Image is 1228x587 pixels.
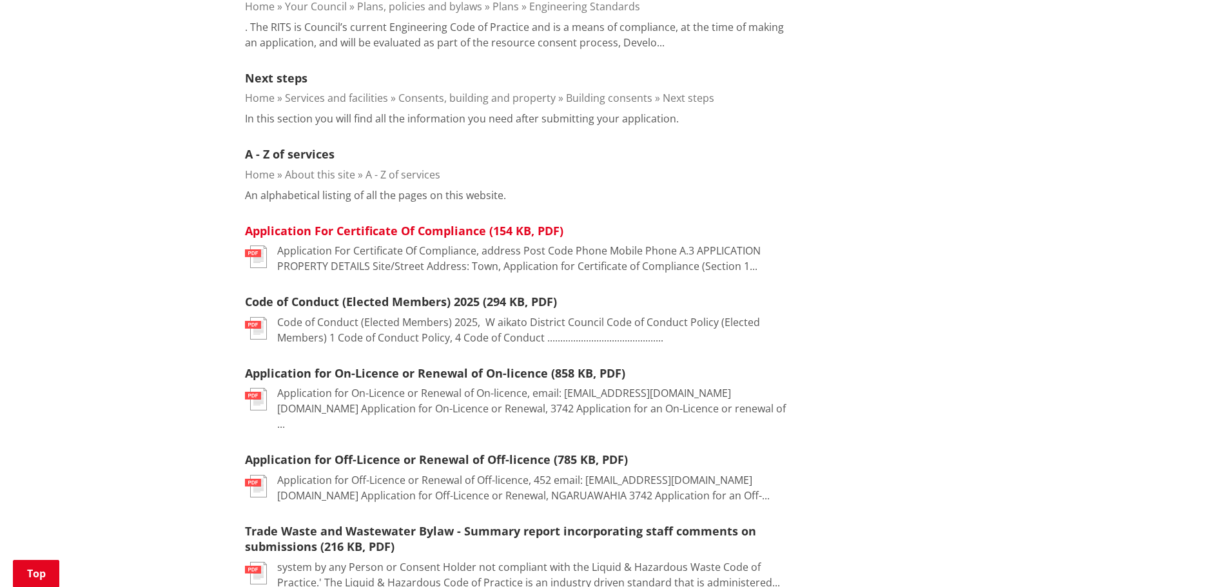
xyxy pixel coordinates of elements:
img: document-pdf.svg [245,388,267,410]
p: . The RITS is Council’s current Engineering Code of Practice and is a means of compliance, at the... [245,19,794,50]
a: Code of Conduct (Elected Members) 2025 (294 KB, PDF) [245,294,557,309]
img: document-pdf.svg [245,245,267,268]
a: Consents, building and property [398,91,556,105]
a: Next steps [245,70,307,86]
a: About this site [285,168,355,182]
a: Services and facilities [285,91,388,105]
a: Application for Off-Licence or Renewal of Off-licence (785 KB, PDF) [245,452,628,467]
a: A - Z of services [245,146,335,162]
img: document-pdf.svg [245,475,267,497]
a: Top [13,560,59,587]
img: document-pdf.svg [245,562,267,584]
a: A - Z of services [365,168,440,182]
p: Application for On-Licence or Renewal of On-licence, email: [EMAIL_ADDRESS][DOMAIN_NAME] [DOMAIN_... [277,385,794,432]
a: Next steps [663,91,714,105]
p: In this section you will find all the information you need after submitting your application. [245,111,679,126]
p: Application For Certificate Of Compliance, address Post Code Phone Mobile Phone A.3 APPLICATION P... [277,243,794,274]
p: An alphabetical listing of all the pages on this website. [245,188,506,203]
a: Building consents [566,91,652,105]
a: Application For Certificate Of Compliance (154 KB, PDF) [245,223,563,238]
a: Trade Waste and Wastewater Bylaw - Summary report incorporating staff comments on submissions (21... [245,523,756,555]
img: document-pdf.svg [245,317,267,340]
a: Home [245,168,275,182]
p: Application for Off-Licence or Renewal of Off-licence, 452 email: [EMAIL_ADDRESS][DOMAIN_NAME] [D... [277,472,794,503]
p: Code of Conduct (Elected Members) 2025, ﻿ W aikato District Council Code of Conduct Policy (Elect... [277,314,794,345]
iframe: Messenger Launcher [1169,533,1215,579]
a: Home [245,91,275,105]
a: Application for On-Licence or Renewal of On-licence (858 KB, PDF) [245,365,625,381]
